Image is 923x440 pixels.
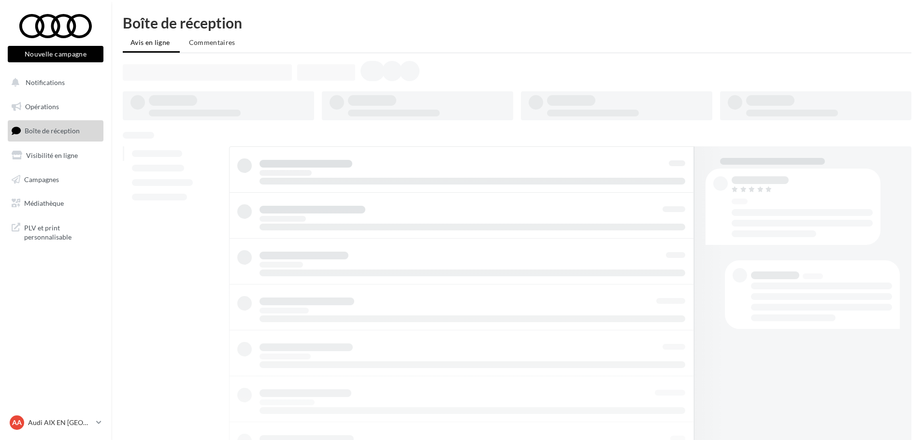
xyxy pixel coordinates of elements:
[189,38,235,46] span: Commentaires
[6,145,105,166] a: Visibilité en ligne
[6,170,105,190] a: Campagnes
[6,72,101,93] button: Notifications
[6,193,105,213] a: Médiathèque
[25,127,80,135] span: Boîte de réception
[12,418,22,427] span: AA
[28,418,92,427] p: Audi AIX EN [GEOGRAPHIC_DATA]
[24,221,100,242] span: PLV et print personnalisable
[8,413,103,432] a: AA Audi AIX EN [GEOGRAPHIC_DATA]
[25,102,59,111] span: Opérations
[26,78,65,86] span: Notifications
[24,175,59,183] span: Campagnes
[6,217,105,246] a: PLV et print personnalisable
[6,97,105,117] a: Opérations
[8,46,103,62] button: Nouvelle campagne
[6,120,105,141] a: Boîte de réception
[123,15,911,30] div: Boîte de réception
[26,151,78,159] span: Visibilité en ligne
[24,199,64,207] span: Médiathèque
